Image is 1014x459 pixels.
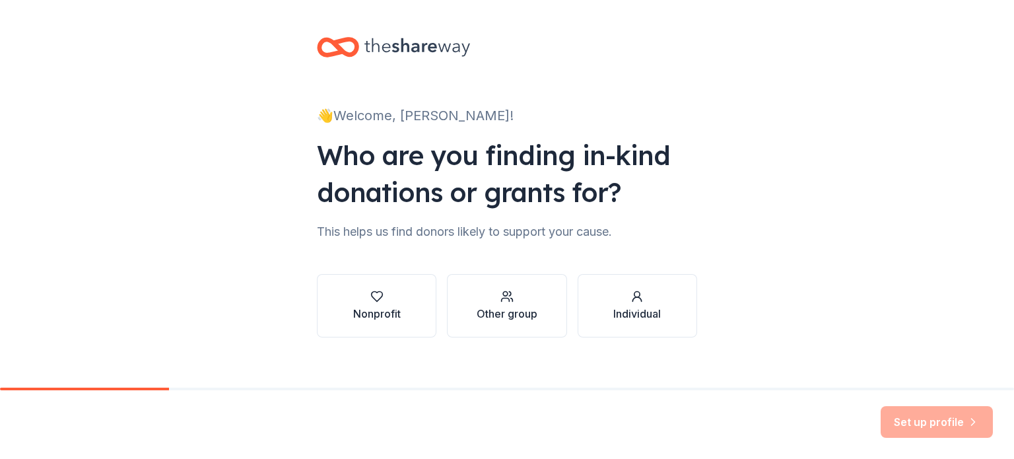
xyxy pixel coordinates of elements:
div: Who are you finding in-kind donations or grants for? [317,137,697,211]
button: Individual [578,274,697,337]
div: 👋 Welcome, [PERSON_NAME]! [317,105,697,126]
button: Nonprofit [317,274,436,337]
div: Nonprofit [353,306,401,322]
div: Other group [477,306,537,322]
button: Other group [447,274,566,337]
div: This helps us find donors likely to support your cause. [317,221,697,242]
div: Individual [613,306,661,322]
